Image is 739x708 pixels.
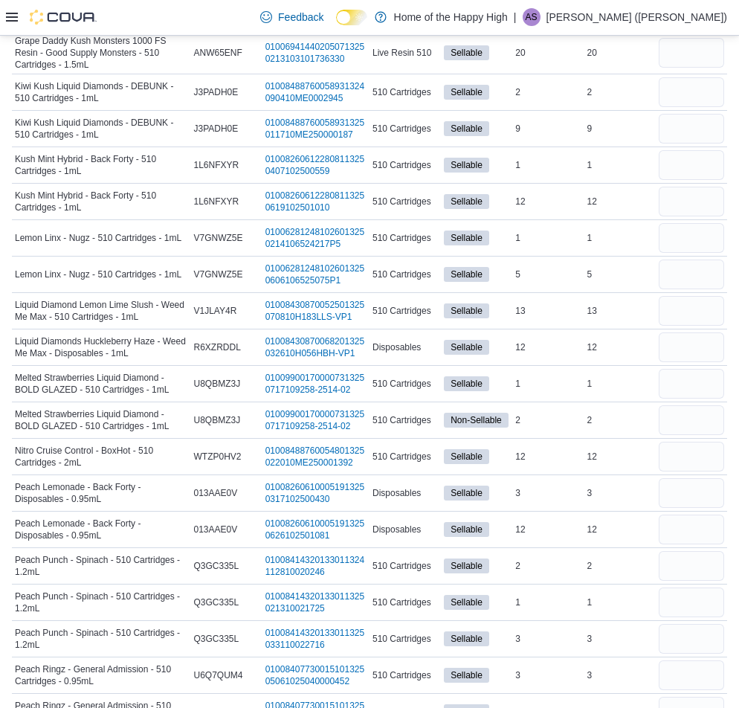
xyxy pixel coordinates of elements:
span: Sellable [451,122,483,135]
span: Sellable [451,486,483,500]
div: 2 [584,557,656,575]
span: U8QBMZ3J [194,378,241,390]
span: 510 Cartridges [372,560,431,572]
span: Sellable [444,85,489,100]
span: Kush Mint Hybrid - Back Forty - 510 Cartridges - 1mL [15,153,188,177]
span: Lemon Linx - Nugz - 510 Cartridges - 1mL [15,232,181,244]
span: R6XZRDDL [194,341,241,353]
span: 510 Cartridges [372,232,431,244]
span: Sellable [451,523,483,536]
span: Sellable [444,45,489,60]
span: Disposables [372,524,421,535]
a: 010082606122808113250407102500559 [265,153,367,177]
a: 010062812481026013250214106524217P5 [265,226,367,250]
span: Sellable [451,195,483,208]
div: 3 [512,666,584,684]
span: Peach Ringz - General Admission - 510 Cartridges - 0.95mL [15,663,188,687]
div: 1 [584,375,656,393]
div: 5 [512,265,584,283]
div: 3 [584,630,656,648]
a: 010082606100051913250317102500430 [265,481,367,505]
span: Sellable [451,632,483,646]
span: Sellable [444,267,489,282]
a: 010082606122808113250619102501010 [265,190,367,213]
span: 510 Cartridges [372,123,431,135]
span: 510 Cartridges [372,669,431,681]
a: 01008414320133011325021310021725 [265,590,367,614]
span: Sellable [444,158,489,173]
a: 01008430870068201325032610H056HBH-VP1 [265,335,367,359]
div: 5 [584,265,656,283]
span: 510 Cartridges [372,596,431,608]
span: Non-Sellable [444,413,509,428]
span: Sellable [451,341,483,354]
span: Sellable [451,669,483,682]
a: 01008488760054801325022010ME250001392 [265,445,367,469]
span: Dark Mode [336,25,337,26]
div: 1 [512,375,584,393]
div: 20 [512,44,584,62]
div: 3 [584,484,656,502]
span: Liquid Diamonds Huckleberry Haze - Weed Me Max - Disposables - 1mL [15,335,188,359]
span: Q3GC335L [194,560,239,572]
span: Sellable [444,340,489,355]
span: Peach Punch - Spinach - 510 Cartridges - 1.2mL [15,554,188,578]
span: Sellable [451,268,483,281]
span: Sellable [444,595,489,610]
div: Amy Sabados (Whittaker) [523,8,540,26]
span: Sellable [451,86,483,99]
span: 510 Cartridges [372,268,431,280]
span: J3PADH0E [194,86,239,98]
div: 2 [512,83,584,101]
span: Q3GC335L [194,596,239,608]
span: Disposables [372,487,421,499]
p: Home of the Happy High [394,8,508,26]
span: Nitro Cruise Control - BoxHot - 510 Cartridges - 2mL [15,445,188,469]
a: 01008488760058931324090410ME0002945 [265,80,367,104]
a: 01008414320133011325033110022716 [265,627,367,651]
span: Sellable [444,194,489,209]
span: 510 Cartridges [372,633,431,645]
span: Sellable [444,631,489,646]
a: 0100840773001510132505061025040000452 [265,663,367,687]
p: [PERSON_NAME] ([PERSON_NAME]) [546,8,728,26]
span: Liquid Diamond Lemon Lime Slush - Weed Me Max - 510 Cartridges - 1mL [15,299,188,323]
span: Sellable [451,158,483,172]
span: 510 Cartridges [372,414,431,426]
span: Disposables [372,341,421,353]
span: V7GNWZ5E [194,232,243,244]
a: 010062812481026013250606106525075P1 [265,263,367,286]
div: 12 [584,193,656,210]
span: Sellable [451,596,483,609]
span: WTZP0HV2 [194,451,242,463]
div: 9 [584,120,656,138]
span: U6Q7QUM4 [194,669,243,681]
span: Sellable [451,559,483,573]
span: 510 Cartridges [372,86,431,98]
span: Grape Daddy Kush Monsters 1000 FS Resin - Good Supply Monsters - 510 Cartridges - 1.5mL [15,35,188,71]
span: Kiwi Kush Liquid Diamonds - DEBUNK - 510 Cartridges - 1mL [15,117,188,141]
span: Melted Strawberries Liquid Diamond - BOLD GLAZED - 510 Cartridges - 1mL [15,408,188,432]
span: Sellable [444,486,489,501]
a: Feedback [254,2,329,32]
span: V7GNWZ5E [194,268,243,280]
span: Sellable [444,303,489,318]
span: Sellable [444,559,489,573]
div: 13 [584,302,656,320]
p: | [514,8,517,26]
div: 20 [584,44,656,62]
div: 12 [512,521,584,538]
span: Kush Mint Hybrid - Back Forty - 510 Cartridges - 1mL [15,190,188,213]
a: 010099001700007313250717109258-2514-02 [265,372,367,396]
span: Peach Lemonade - Back Forty - Disposables - 0.95mL [15,481,188,505]
span: 013AAE0V [194,524,238,535]
div: 2 [512,411,584,429]
a: 01008430870052501325070810H183LLS-VP1 [265,299,367,323]
span: U8QBMZ3J [194,414,241,426]
span: 1L6NFXYR [194,159,239,171]
div: 12 [512,448,584,466]
span: Sellable [444,449,489,464]
div: 1 [584,229,656,247]
div: 3 [584,666,656,684]
a: 010082606100051913250626102501081 [265,518,367,541]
